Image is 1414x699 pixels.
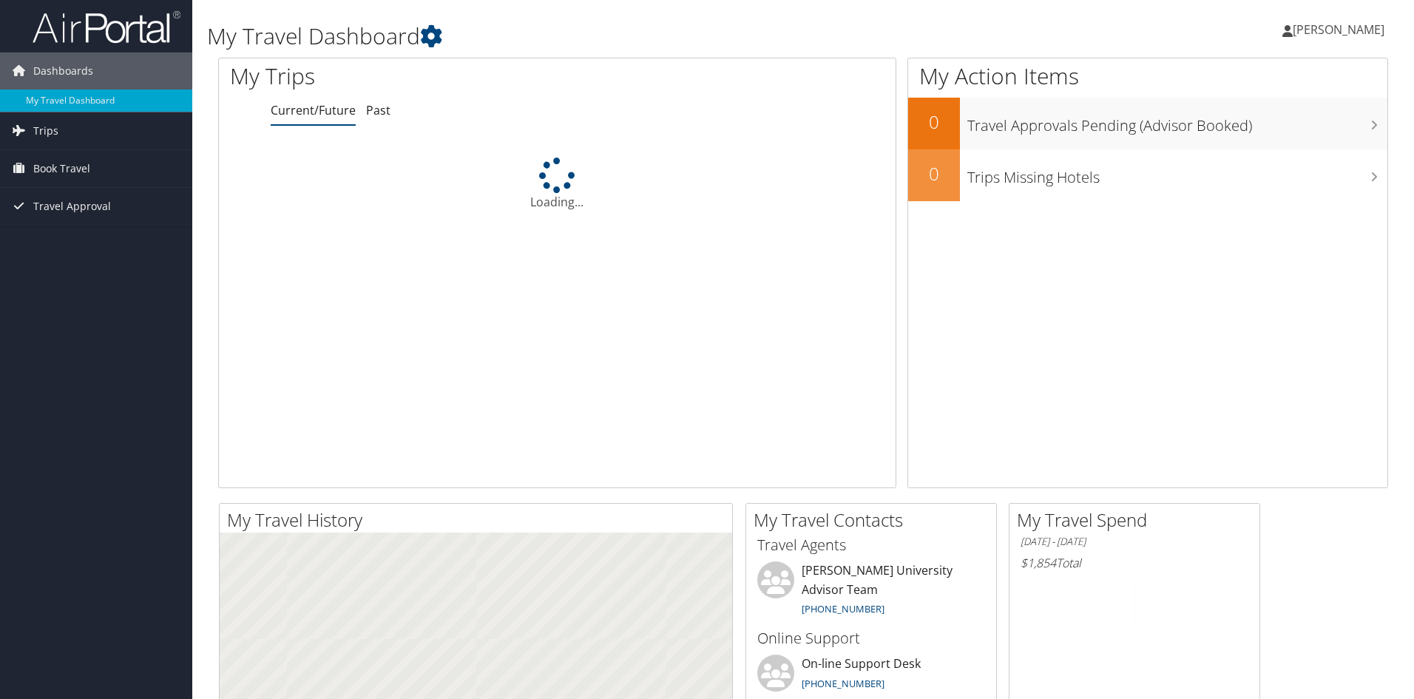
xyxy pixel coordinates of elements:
h6: Total [1021,555,1248,571]
div: Loading... [219,158,896,211]
h6: [DATE] - [DATE] [1021,535,1248,549]
a: [PERSON_NAME] [1282,7,1399,52]
h1: My Trips [230,61,603,92]
span: [PERSON_NAME] [1293,21,1384,38]
h1: My Travel Dashboard [207,21,1002,52]
h3: Trips Missing Hotels [967,160,1387,188]
img: airportal-logo.png [33,10,180,44]
span: $1,854 [1021,555,1056,571]
a: Past [366,102,390,118]
h2: My Travel Spend [1017,507,1259,533]
h2: 0 [908,109,960,135]
a: Current/Future [271,102,356,118]
a: [PHONE_NUMBER] [802,602,884,615]
a: 0Trips Missing Hotels [908,149,1387,201]
span: Dashboards [33,53,93,90]
span: Trips [33,112,58,149]
h3: Online Support [757,628,985,649]
a: 0Travel Approvals Pending (Advisor Booked) [908,98,1387,149]
h2: My Travel History [227,507,732,533]
a: [PHONE_NUMBER] [802,677,884,690]
h2: 0 [908,161,960,186]
li: [PERSON_NAME] University Advisor Team [750,561,992,622]
h3: Travel Approvals Pending (Advisor Booked) [967,108,1387,136]
h1: My Action Items [908,61,1387,92]
h3: Travel Agents [757,535,985,556]
span: Book Travel [33,150,90,187]
h2: My Travel Contacts [754,507,996,533]
span: Travel Approval [33,188,111,225]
